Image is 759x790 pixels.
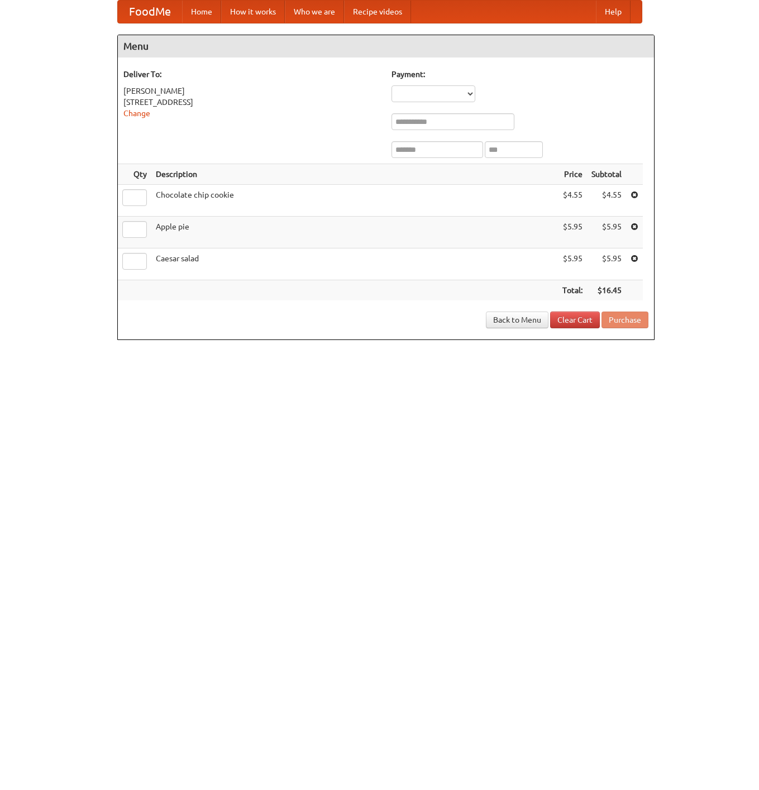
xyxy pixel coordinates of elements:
[118,164,151,185] th: Qty
[486,312,548,328] a: Back to Menu
[123,69,380,80] h5: Deliver To:
[550,312,600,328] a: Clear Cart
[118,35,654,58] h4: Menu
[587,164,626,185] th: Subtotal
[587,185,626,217] td: $4.55
[344,1,411,23] a: Recipe videos
[151,164,558,185] th: Description
[558,280,587,301] th: Total:
[392,69,648,80] h5: Payment:
[558,164,587,185] th: Price
[596,1,631,23] a: Help
[221,1,285,23] a: How it works
[558,248,587,280] td: $5.95
[123,97,380,108] div: [STREET_ADDRESS]
[151,248,558,280] td: Caesar salad
[182,1,221,23] a: Home
[587,217,626,248] td: $5.95
[285,1,344,23] a: Who we are
[123,85,380,97] div: [PERSON_NAME]
[151,217,558,248] td: Apple pie
[151,185,558,217] td: Chocolate chip cookie
[587,280,626,301] th: $16.45
[558,217,587,248] td: $5.95
[587,248,626,280] td: $5.95
[602,312,648,328] button: Purchase
[118,1,182,23] a: FoodMe
[558,185,587,217] td: $4.55
[123,109,150,118] a: Change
